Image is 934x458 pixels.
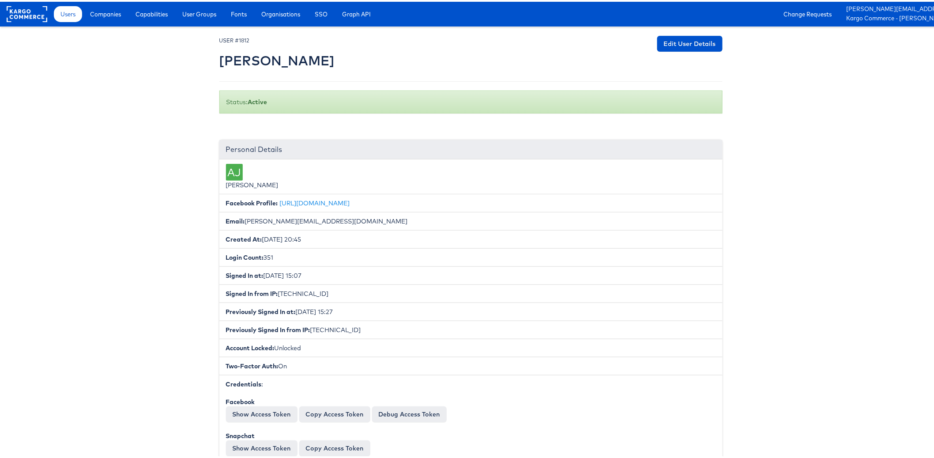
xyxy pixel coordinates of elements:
span: Organisations [261,8,300,17]
li: [PERSON_NAME] [219,158,723,193]
a: User Groups [176,4,223,20]
b: Login Count: [226,252,264,260]
div: Personal Details [219,138,723,158]
b: Email: [226,216,245,223]
a: Fonts [224,4,253,20]
a: [URL][DOMAIN_NAME] [280,197,350,205]
div: Status: [219,89,723,112]
li: Unlocked [219,337,723,356]
span: User Groups [182,8,216,17]
a: Graph API [335,4,377,20]
li: [DATE] 20:45 [219,228,723,247]
b: Credentials [226,379,262,386]
a: Edit User Details [657,34,723,50]
b: Account Locked: [226,342,275,350]
span: Capabilities [136,8,168,17]
span: SSO [315,8,328,17]
a: Users [54,4,82,20]
b: Facebook [226,396,255,404]
button: Copy Access Token [299,439,370,454]
b: Two-Factor Auth: [226,360,279,368]
span: Companies [90,8,121,17]
small: USER #1812 [219,35,250,42]
button: Copy Access Token [299,405,370,420]
li: On [219,355,723,374]
h2: [PERSON_NAME] [219,52,335,66]
a: SSO [308,4,334,20]
span: Fonts [231,8,247,17]
b: Facebook Profile: [226,197,278,205]
li: [DATE] 15:07 [219,265,723,283]
a: Capabilities [129,4,174,20]
b: Previously Signed In from IP: [226,324,310,332]
b: Signed In at: [226,270,264,278]
a: Change Requests [777,4,839,20]
a: Organisations [255,4,307,20]
button: Show Access Token [226,439,298,454]
span: Graph API [342,8,371,17]
b: Signed In from IP: [226,288,278,296]
li: [DATE] 15:27 [219,301,723,319]
div: AJ [226,162,243,179]
a: Debug Access Token [372,405,447,420]
li: [TECHNICAL_ID] [219,283,723,301]
li: [TECHNICAL_ID] [219,319,723,337]
span: Users [60,8,75,17]
a: Companies [83,4,128,20]
button: Show Access Token [226,405,298,420]
b: Snapchat [226,430,255,438]
b: Created At: [226,234,262,242]
li: [PERSON_NAME][EMAIL_ADDRESS][DOMAIN_NAME] [219,210,723,229]
b: Previously Signed In at: [226,306,296,314]
li: 351 [219,246,723,265]
b: Active [248,96,267,104]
